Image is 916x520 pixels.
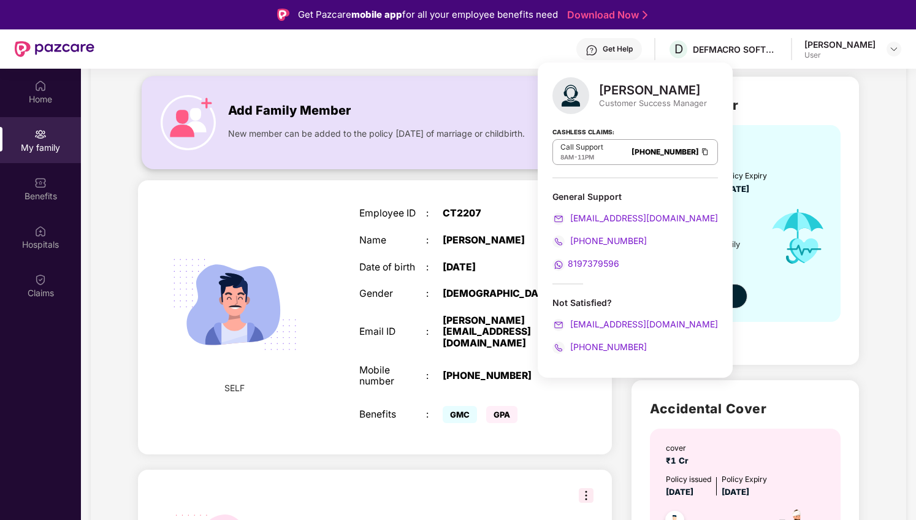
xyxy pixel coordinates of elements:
[674,42,683,56] span: D
[804,39,876,50] div: [PERSON_NAME]
[552,342,565,354] img: svg+xml;base64,PHN2ZyB4bWxucz0iaHR0cDovL3d3dy53My5vcmcvMjAwMC9zdmciIHdpZHRoPSIyMCIgaGVpZ2h0PSIyMC...
[666,473,711,485] div: Policy issued
[666,442,693,454] div: cover
[443,406,477,423] span: GMC
[599,83,707,97] div: [PERSON_NAME]
[552,235,647,246] a: [PHONE_NUMBER]
[760,196,836,278] img: icon
[552,319,565,331] img: svg+xml;base64,PHN2ZyB4bWxucz0iaHR0cDovL3d3dy53My5vcmcvMjAwMC9zdmciIHdpZHRoPSIyMCIgaGVpZ2h0PSIyMC...
[700,147,710,157] img: Clipboard Icon
[359,365,426,388] div: Mobile number
[34,128,47,140] img: svg+xml;base64,PHN2ZyB3aWR0aD0iMjAiIGhlaWdodD0iMjAiIHZpZXdCb3g9IjAgMCAyMCAyMCIgZmlsbD0ibm9uZSIgeG...
[359,262,426,273] div: Date of birth
[426,288,443,300] div: :
[666,487,693,497] span: [DATE]
[552,297,718,354] div: Not Satisfied?
[34,225,47,237] img: svg+xml;base64,PHN2ZyBpZD0iSG9zcGl0YWxzIiB4bWxucz0iaHR0cDovL3d3dy53My5vcmcvMjAwMC9zdmciIHdpZHRoPS...
[568,319,718,329] span: [EMAIL_ADDRESS][DOMAIN_NAME]
[443,288,559,300] div: [DEMOGRAPHIC_DATA]
[560,153,574,161] span: 8AM
[443,262,559,273] div: [DATE]
[552,213,718,223] a: [EMAIL_ADDRESS][DOMAIN_NAME]
[643,9,647,21] img: Stroke
[552,191,718,202] div: General Support
[578,153,594,161] span: 11PM
[552,297,718,308] div: Not Satisfied?
[298,7,558,22] div: Get Pazcare for all your employee benefits need
[351,9,402,20] strong: mobile app
[552,259,565,271] img: svg+xml;base64,PHN2ZyB4bWxucz0iaHR0cDovL3d3dy53My5vcmcvMjAwMC9zdmciIHdpZHRoPSIyMCIgaGVpZ2h0PSIyMC...
[889,44,899,54] img: svg+xml;base64,PHN2ZyBpZD0iRHJvcGRvd24tMzJ4MzIiIHhtbG5zPSJodHRwOi8vd3d3LnczLm9yZy8yMDAwL3N2ZyIgd2...
[552,213,565,225] img: svg+xml;base64,PHN2ZyB4bWxucz0iaHR0cDovL3d3dy53My5vcmcvMjAwMC9zdmciIHdpZHRoPSIyMCIgaGVpZ2h0PSIyMC...
[603,44,633,54] div: Get Help
[568,235,647,246] span: [PHONE_NUMBER]
[158,227,312,381] img: svg+xml;base64,PHN2ZyB4bWxucz0iaHR0cDovL3d3dy53My5vcmcvMjAwMC9zdmciIHdpZHRoPSIyMjQiIGhlaWdodD0iMT...
[359,326,426,338] div: Email ID
[650,95,840,115] h2: Health Cover
[552,124,614,138] strong: Cashless Claims:
[568,342,647,352] span: [PHONE_NUMBER]
[34,177,47,189] img: svg+xml;base64,PHN2ZyBpZD0iQmVuZWZpdHMiIHhtbG5zPSJodHRwOi8vd3d3LnczLm9yZy8yMDAwL3N2ZyIgd2lkdGg9Ij...
[426,370,443,382] div: :
[552,319,718,329] a: [EMAIL_ADDRESS][DOMAIN_NAME]
[426,409,443,421] div: :
[359,235,426,247] div: Name
[277,9,289,21] img: Logo
[552,235,565,248] img: svg+xml;base64,PHN2ZyB4bWxucz0iaHR0cDovL3d3dy53My5vcmcvMjAwMC9zdmciIHdpZHRoPSIyMCIgaGVpZ2h0PSIyMC...
[426,262,443,273] div: :
[443,235,559,247] div: [PERSON_NAME]
[722,487,749,497] span: [DATE]
[560,142,603,152] p: Call Support
[552,342,647,352] a: [PHONE_NUMBER]
[632,147,699,156] a: [PHONE_NUMBER]
[426,235,443,247] div: :
[359,288,426,300] div: Gender
[426,326,443,338] div: :
[599,97,707,109] div: Customer Success Manager
[722,473,767,485] div: Policy Expiry
[568,258,619,269] span: 8197379596
[228,101,351,120] span: Add Family Member
[443,208,559,220] div: CT2207
[722,170,767,182] div: Policy Expiry
[693,44,779,55] div: DEFMACRO SOFTWARE PRIVATE LIMITED
[552,77,589,114] img: svg+xml;base64,PHN2ZyB4bWxucz0iaHR0cDovL3d3dy53My5vcmcvMjAwMC9zdmciIHhtbG5zOnhsaW5rPSJodHRwOi8vd3...
[161,95,216,150] img: icon
[568,213,718,223] span: [EMAIL_ADDRESS][DOMAIN_NAME]
[579,488,593,503] img: svg+xml;base64,PHN2ZyB3aWR0aD0iMzIiIGhlaWdodD0iMzIiIHZpZXdCb3g9IjAgMCAzMiAzMiIgZmlsbD0ibm9uZSIgeG...
[552,191,718,271] div: General Support
[359,208,426,220] div: Employee ID
[426,208,443,220] div: :
[586,44,598,56] img: svg+xml;base64,PHN2ZyBpZD0iSGVscC0zMngzMiIgeG1sbnM9Imh0dHA6Ly93d3cudzMub3JnLzIwMDAvc3ZnIiB3aWR0aD...
[34,273,47,286] img: svg+xml;base64,PHN2ZyBpZD0iQ2xhaW0iIHhtbG5zPSJodHRwOi8vd3d3LnczLm9yZy8yMDAwL3N2ZyIgd2lkdGg9IjIwIi...
[722,184,749,194] span: [DATE]
[804,50,876,60] div: User
[552,258,619,269] a: 8197379596
[650,399,840,419] h2: Accidental Cover
[567,9,644,21] a: Download Now
[15,41,94,57] img: New Pazcare Logo
[224,381,245,395] span: SELF
[486,406,517,423] span: GPA
[443,370,559,382] div: [PHONE_NUMBER]
[560,152,603,162] div: -
[228,127,525,140] span: New member can be added to the policy [DATE] of marriage or childbirth.
[359,409,426,421] div: Benefits
[443,315,559,350] div: [PERSON_NAME][EMAIL_ADDRESS][DOMAIN_NAME]
[666,456,693,465] span: ₹1 Cr
[34,80,47,92] img: svg+xml;base64,PHN2ZyBpZD0iSG9tZSIgeG1sbnM9Imh0dHA6Ly93d3cudzMub3JnLzIwMDAvc3ZnIiB3aWR0aD0iMjAiIG...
